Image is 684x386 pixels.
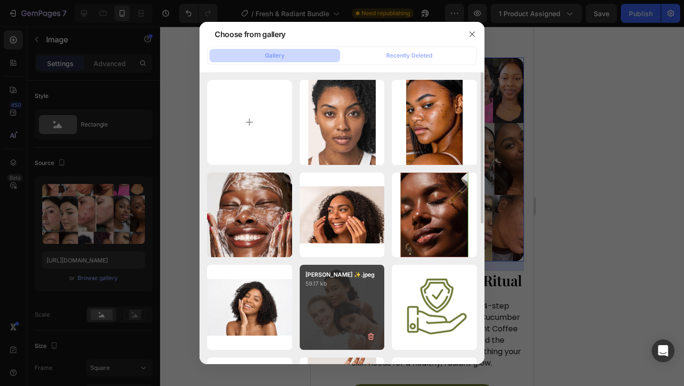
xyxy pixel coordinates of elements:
[386,51,432,60] div: Recently Deleted
[207,279,292,336] img: image
[209,49,340,62] button: Gallery
[10,274,212,342] p: "From deep cleansing to hydration, this 4-step routine combines the freshness of Aloe & Cucumber ...
[652,339,674,362] div: Open Intercom Messenger
[400,173,468,258] img: image
[207,173,292,257] img: image
[265,51,285,60] div: Gallery
[300,186,385,243] img: image
[392,265,477,350] img: image
[308,80,376,165] img: image
[344,49,475,62] button: Recently Deleted
[305,270,379,279] p: [PERSON_NAME] ✨.jpeg
[406,80,463,165] img: image
[9,31,213,235] img: 550x554
[305,279,379,289] p: 59.17 kb
[21,36,42,45] div: Image
[215,29,285,40] div: Choose from gallery
[9,244,213,263] h2: Your Complete Skincare Ritual
[40,357,183,377] a: shop now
